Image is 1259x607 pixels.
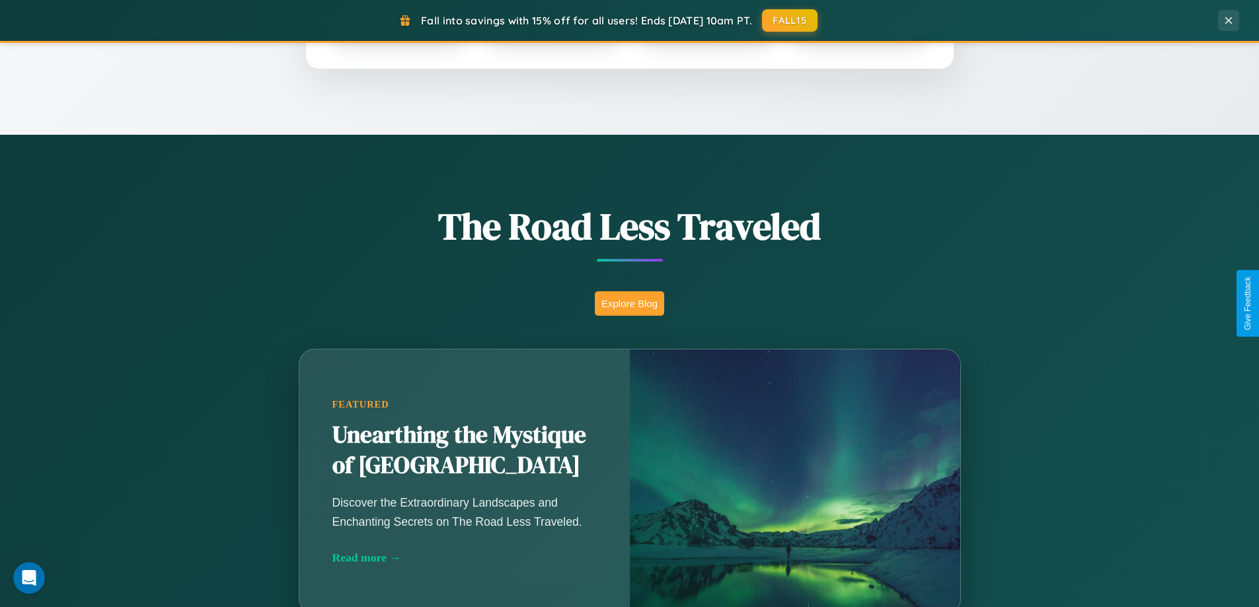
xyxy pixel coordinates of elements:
p: Discover the Extraordinary Landscapes and Enchanting Secrets on The Road Less Traveled. [332,493,597,530]
iframe: Intercom live chat [13,562,45,594]
button: Explore Blog [595,291,664,316]
div: Featured [332,399,597,410]
div: Give Feedback [1243,277,1252,330]
div: Read more → [332,551,597,565]
h1: The Road Less Traveled [233,201,1026,252]
span: Fall into savings with 15% off for all users! Ends [DATE] 10am PT. [421,14,752,27]
h2: Unearthing the Mystique of [GEOGRAPHIC_DATA] [332,420,597,481]
button: FALL15 [762,9,818,32]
